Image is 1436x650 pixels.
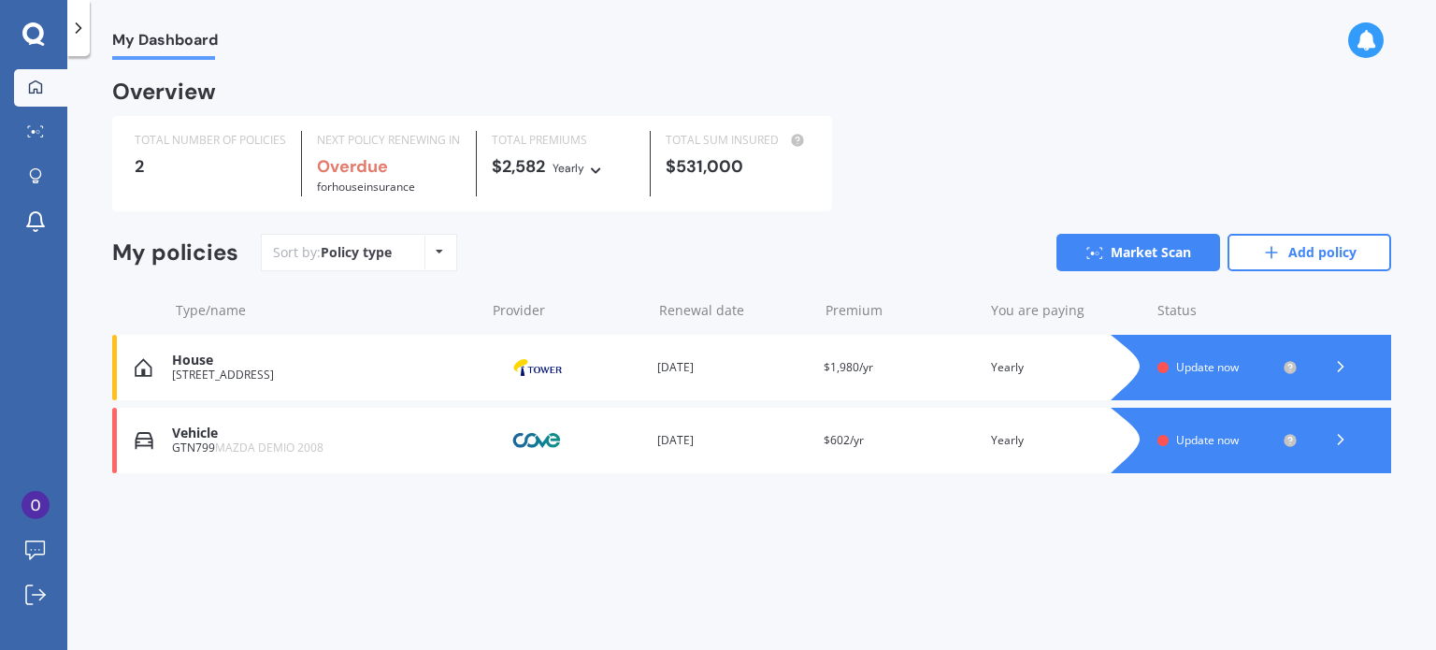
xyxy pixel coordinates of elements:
div: Provider [493,301,644,320]
div: Yearly [991,431,1142,450]
div: GTN799 [172,441,476,455]
div: [STREET_ADDRESS] [172,368,476,382]
span: $602/yr [824,432,864,448]
img: ACg8ocKgDgub9j1j0s69t7ct1fXx7UR4O5cDcffErLPPa1tsYIMx4w=s96-c [22,491,50,519]
a: Add policy [1228,234,1391,271]
div: House [172,353,476,368]
div: Sort by: [273,243,392,262]
div: My policies [112,239,238,267]
div: Yearly [553,159,584,178]
span: $1,980/yr [824,359,873,375]
div: Status [1157,301,1298,320]
div: Yearly [991,358,1142,377]
div: 2 [135,157,286,176]
a: Market Scan [1056,234,1220,271]
div: Vehicle [172,426,476,441]
div: Overview [112,82,216,101]
span: My Dashboard [112,31,218,56]
div: [DATE] [657,431,809,450]
b: Overdue [317,155,388,178]
div: Policy type [321,243,392,262]
div: [DATE] [657,358,809,377]
div: NEXT POLICY RENEWING IN [317,131,461,150]
div: TOTAL PREMIUMS [492,131,636,150]
div: TOTAL NUMBER OF POLICIES [135,131,286,150]
div: Premium [826,301,977,320]
div: You are paying [991,301,1142,320]
div: $531,000 [666,157,810,176]
span: Update now [1176,359,1239,375]
img: Vehicle [135,431,153,450]
div: Type/name [176,301,478,320]
div: TOTAL SUM INSURED [666,131,810,150]
img: Tower [491,350,584,385]
div: $2,582 [492,157,636,178]
img: House [135,358,152,377]
span: Update now [1176,432,1239,448]
span: MAZDA DEMIO 2008 [215,440,323,455]
div: Renewal date [659,301,811,320]
img: Cove [491,423,584,458]
span: for House insurance [317,179,415,195]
